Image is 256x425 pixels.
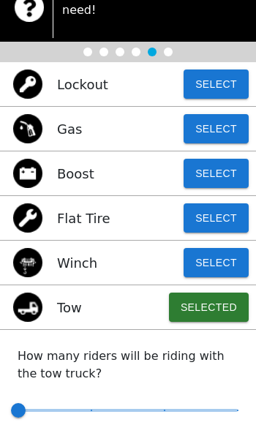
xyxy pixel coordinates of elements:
[13,69,42,99] img: lockout icon
[57,298,82,317] p: Tow
[57,208,110,228] p: Flat Tire
[13,248,42,277] img: winch icon
[18,347,238,383] p: How many riders will be riding with the tow truck?
[13,114,42,143] img: gas icon
[57,164,94,184] p: Boost
[57,253,97,273] p: Winch
[184,159,249,188] button: Select
[184,114,249,143] button: Select
[184,248,249,277] button: Select
[57,119,82,139] p: Gas
[184,69,249,99] button: Select
[57,75,108,94] p: Lockout
[13,293,42,322] img: tow icon
[169,293,249,322] button: Selected
[13,159,42,188] img: jump start icon
[13,203,42,233] img: flat tire icon
[184,203,249,233] button: Select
